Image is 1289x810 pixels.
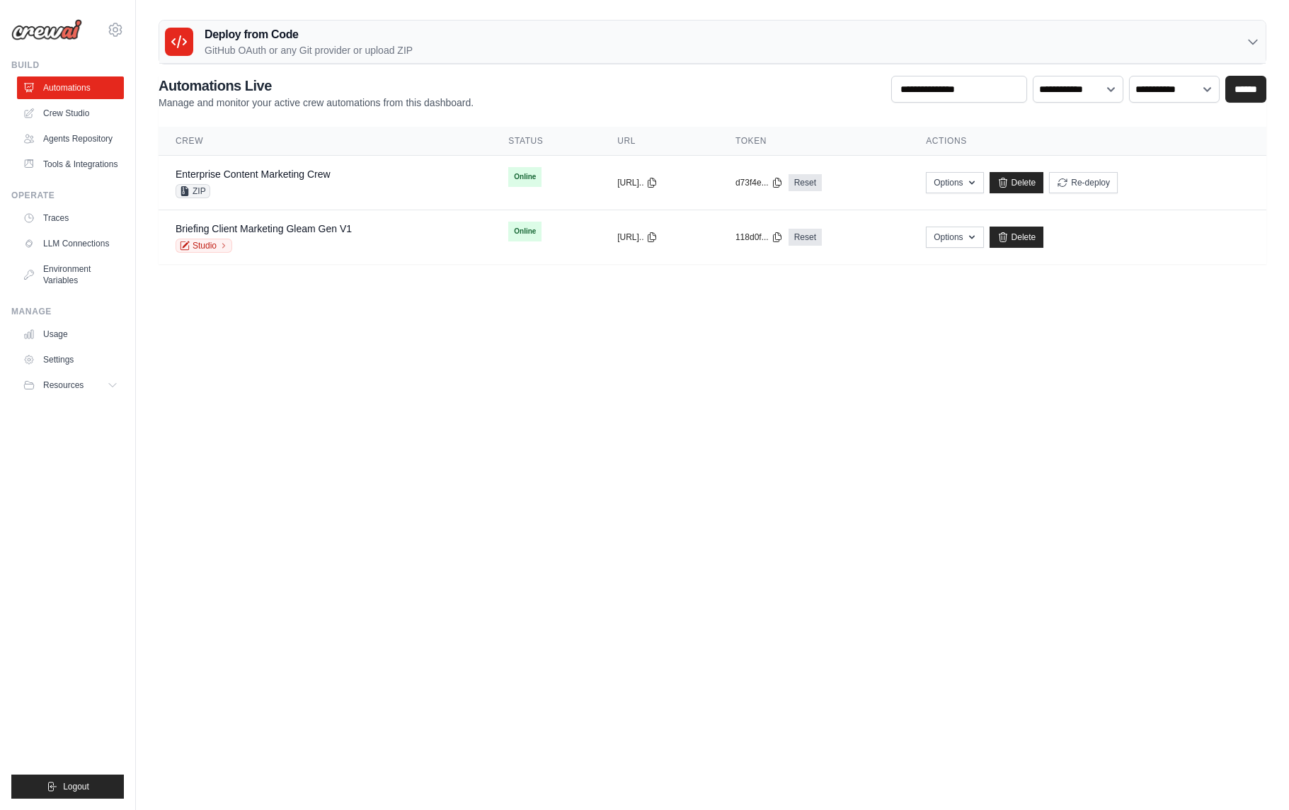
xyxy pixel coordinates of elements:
a: Reset [789,174,822,191]
a: Settings [17,348,124,371]
p: Manage and monitor your active crew automations from this dashboard. [159,96,474,110]
a: Traces [17,207,124,229]
a: Crew Studio [17,102,124,125]
th: Actions [909,127,1266,156]
h3: Deploy from Code [205,26,413,43]
a: Delete [990,172,1044,193]
th: Crew [159,127,491,156]
a: Tools & Integrations [17,153,124,176]
a: Usage [17,323,124,346]
a: Environment Variables [17,258,124,292]
button: Re-deploy [1049,172,1118,193]
span: Online [508,167,542,187]
button: Logout [11,775,124,799]
img: Logo [11,19,82,40]
div: Operate [11,190,124,201]
a: Agents Repository [17,127,124,150]
h2: Automations Live [159,76,474,96]
p: GitHub OAuth or any Git provider or upload ZIP [205,43,413,57]
th: URL [600,127,718,156]
button: Options [926,172,983,193]
th: Status [491,127,600,156]
div: Manage [11,306,124,317]
button: Resources [17,374,124,397]
span: Online [508,222,542,241]
a: Briefing Client Marketing Gleam Gen V1 [176,223,352,234]
span: Resources [43,380,84,391]
span: ZIP [176,184,210,198]
a: LLM Connections [17,232,124,255]
span: Logout [63,781,89,792]
a: Enterprise Content Marketing Crew [176,169,331,180]
button: 118d0f... [735,232,783,243]
a: Delete [990,227,1044,248]
div: Build [11,59,124,71]
button: d73f4e... [735,177,783,188]
th: Token [718,127,909,156]
a: Automations [17,76,124,99]
a: Reset [789,229,822,246]
a: Studio [176,239,232,253]
button: Options [926,227,983,248]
